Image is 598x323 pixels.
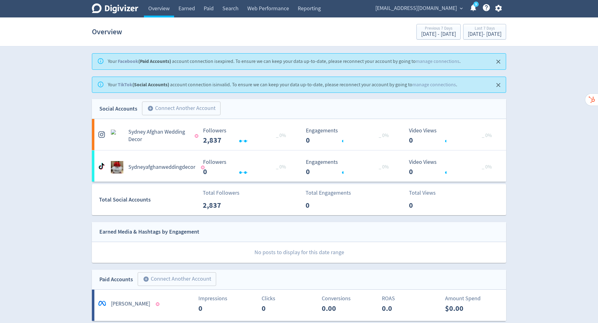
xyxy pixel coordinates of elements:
[99,227,199,236] div: Earned Media & Hashtags by Engagement
[118,58,138,64] a: Facebook
[382,294,438,303] p: ROAS
[92,290,506,321] a: *[PERSON_NAME]Impressions0Clicks0Conversions0.00ROAS0.0Amount Spend$0.00
[128,164,195,171] h5: Sydneyafghanweddingdecor
[118,58,171,64] strong: (Paid Accounts)
[421,31,456,37] div: [DATE] - [DATE]
[99,275,133,284] div: Paid Accounts
[406,159,499,176] svg: Video Views 0
[458,6,464,11] span: expand_more
[482,164,492,170] span: _ 0%
[138,272,216,286] button: Connect Another Account
[276,132,286,139] span: _ 0%
[198,303,234,314] p: 0
[306,189,351,197] p: Total Engagements
[200,128,293,144] svg: Followers ---
[203,189,240,197] p: Total Followers
[198,294,255,303] p: Impressions
[276,164,286,170] span: _ 0%
[203,200,239,211] p: 2,837
[303,159,396,176] svg: Engagements 0
[445,303,481,314] p: $0.00
[382,303,418,314] p: 0.0
[92,150,506,182] a: Sydneyafghanweddingdecor undefinedSydneyafghanweddingdecor Followers --- _ 0% Followers 0 Engagem...
[142,102,221,115] button: Connect Another Account
[468,26,501,31] div: Last 7 Days
[409,200,445,211] p: 0
[262,294,318,303] p: Clicks
[118,81,132,88] a: TikTok
[473,2,479,7] a: 5
[409,189,445,197] p: Total Views
[108,79,457,91] div: Your account connection is invalid . To ensure we can keep your data up-to-date, please reconnect...
[99,104,137,113] div: Social Accounts
[379,132,389,139] span: _ 0%
[92,119,506,150] a: Sydney Afghan Wedding Decor undefinedSydney Afghan Wedding Decor Followers --- _ 0% Followers 2,8...
[375,3,457,13] span: [EMAIL_ADDRESS][DOMAIN_NAME]
[322,303,358,314] p: 0.00
[412,82,456,88] a: manage connections
[111,161,123,173] img: Sydneyafghanweddingdecor undefined
[137,102,221,115] a: Connect Another Account
[156,302,161,306] span: Data last synced: 4 Jan 2025, 8:01am (AEDT)
[143,276,149,282] span: add_circle
[92,22,122,42] h1: Overview
[111,130,123,142] img: Sydney Afghan Wedding Decor undefined
[322,294,378,303] p: Conversions
[262,303,297,314] p: 0
[92,242,506,263] p: No posts to display for this date range
[200,159,293,176] svg: Followers ---
[406,128,499,144] svg: Video Views 0
[475,2,477,7] text: 5
[195,134,200,138] span: Data last synced: 4 Jan 2025, 11:02am (AEDT)
[463,24,506,40] button: Last 7 Days[DATE]- [DATE]
[133,273,216,286] a: Connect Another Account
[416,24,461,40] button: Previous 7 Days[DATE] - [DATE]
[493,57,504,67] button: Close
[373,3,464,13] button: [EMAIL_ADDRESS][DOMAIN_NAME]
[306,200,341,211] p: 0
[147,105,154,112] span: add_circle
[303,128,396,144] svg: Engagements 0
[118,81,169,88] strong: (Social Accounts)
[99,195,198,204] div: Total Social Accounts
[468,31,501,37] div: [DATE] - [DATE]
[421,26,456,31] div: Previous 7 Days
[482,132,492,139] span: _ 0%
[108,55,461,68] div: Your account connection is expired . To ensure we can keep your data up-to-date, please reconnect...
[111,300,150,308] h5: [PERSON_NAME]
[416,58,459,64] a: manage connections
[445,294,501,303] p: Amount Spend
[201,166,206,169] span: Data last synced: 8 Sep 2025, 8:02pm (AEST)
[379,164,389,170] span: _ 0%
[128,128,189,143] h5: Sydney Afghan Wedding Decor
[493,80,504,90] button: Close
